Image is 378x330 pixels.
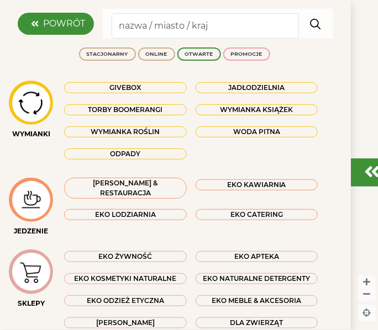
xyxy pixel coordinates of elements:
div: Givebox [64,82,186,93]
input: Search [112,13,299,39]
img: icon-image [13,87,50,119]
label: POWRÓT [43,17,85,30]
div: EKO ODZIEŻ ETYCZNA [64,295,186,306]
div: Woda pitna [196,126,318,137]
div: Wymianka książek [196,104,318,115]
div: STACJONARNY [87,50,128,58]
div: OTWARTE [185,50,213,58]
div: SKLEPY [9,299,53,308]
img: icon-image [13,254,50,290]
img: icon-image [13,187,50,214]
div: EKO KOSMETYKI NATURALNE [64,273,186,284]
div: [PERSON_NAME] & RESTAURACJA [64,178,186,199]
div: EKO MEBLE & AKCESORIA [196,295,318,306]
div: EKO KAWIARNIA [196,179,318,190]
div: Wymianka roślin [64,126,186,137]
div: Odpady [64,148,186,159]
div: EKO LODZIARNIA [64,209,186,220]
div: EKO NATURALNE DETERGENTY [196,273,318,284]
div: WYMIANKI [9,129,53,139]
div: EKO ŻYWNOŚĆ [64,251,186,262]
div: Jadłodzielnia [196,82,318,93]
div: PROMOCJE [231,50,262,58]
div: EKO APTEKA [196,251,318,262]
img: search.svg [306,13,326,35]
div: JEDZENIE [9,226,53,236]
div: Torby boomerangi [64,104,186,115]
div: EKO CATERING [196,209,318,220]
div: ONLINE [146,50,167,58]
